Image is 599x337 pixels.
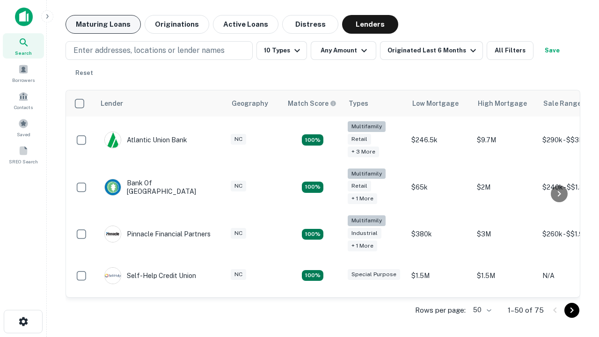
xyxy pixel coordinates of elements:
div: High Mortgage [478,98,527,109]
img: picture [105,226,121,242]
div: + 1 more [348,241,377,251]
th: Types [343,90,407,117]
span: Search [15,49,32,57]
div: NC [231,181,246,191]
button: Reset [69,64,99,82]
h6: Match Score [288,98,335,109]
div: Atlantic Union Bank [104,132,187,148]
p: Rows per page: [415,305,466,316]
span: Saved [17,131,30,138]
th: High Mortgage [472,90,538,117]
div: 50 [469,303,493,317]
div: Originated Last 6 Months [387,45,479,56]
img: picture [105,268,121,284]
div: Special Purpose [348,269,400,280]
div: Capitalize uses an advanced AI algorithm to match your search with the best lender. The match sco... [288,98,336,109]
div: NC [231,269,246,280]
img: picture [105,179,121,195]
div: Matching Properties: 11, hasApolloMatch: undefined [302,270,323,281]
td: $246.5k [407,117,472,164]
div: Low Mortgage [412,98,459,109]
th: Lender [95,90,226,117]
div: Multifamily [348,215,386,226]
div: Matching Properties: 13, hasApolloMatch: undefined [302,229,323,240]
iframe: Chat Widget [552,232,599,277]
div: Self-help Credit Union [104,267,196,284]
a: Contacts [3,88,44,113]
td: $9.7M [472,117,538,164]
button: Save your search to get updates of matches that match your search criteria. [537,41,567,60]
button: Active Loans [213,15,278,34]
td: $1.5M [407,258,472,293]
button: Any Amount [311,41,376,60]
a: Saved [3,115,44,140]
div: Retail [348,134,371,145]
a: Borrowers [3,60,44,86]
span: SREO Search [9,158,38,165]
a: Search [3,33,44,59]
div: NC [231,228,246,239]
button: Lenders [342,15,398,34]
div: Lender [101,98,123,109]
img: capitalize-icon.png [15,7,33,26]
img: picture [105,132,121,148]
td: $1.5M [472,258,538,293]
button: All Filters [487,41,533,60]
div: Industrial [348,228,381,239]
td: $65k [407,164,472,211]
div: + 1 more [348,193,377,204]
div: Multifamily [348,168,386,179]
p: Enter addresses, locations or lender names [73,45,225,56]
button: Go to next page [564,303,579,318]
td: $2M [472,164,538,211]
th: Geography [226,90,282,117]
span: Contacts [14,103,33,111]
td: $3M [472,211,538,258]
button: Originated Last 6 Months [380,41,483,60]
div: Geography [232,98,268,109]
a: SREO Search [3,142,44,167]
button: Maturing Loans [66,15,141,34]
th: Low Mortgage [407,90,472,117]
div: Retail [348,181,371,191]
div: Pinnacle Financial Partners [104,226,211,242]
div: Bank Of [GEOGRAPHIC_DATA] [104,179,217,196]
div: Matching Properties: 17, hasApolloMatch: undefined [302,182,323,193]
div: Matching Properties: 10, hasApolloMatch: undefined [302,134,323,146]
th: Capitalize uses an advanced AI algorithm to match your search with the best lender. The match sco... [282,90,343,117]
div: + 3 more [348,147,379,157]
div: Multifamily [348,121,386,132]
button: 10 Types [256,41,307,60]
div: NC [231,134,246,145]
div: Sale Range [543,98,581,109]
td: $380k [407,211,472,258]
button: Distress [282,15,338,34]
button: Originations [145,15,209,34]
button: Enter addresses, locations or lender names [66,41,253,60]
p: 1–50 of 75 [508,305,544,316]
span: Borrowers [12,76,35,84]
div: Types [349,98,368,109]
